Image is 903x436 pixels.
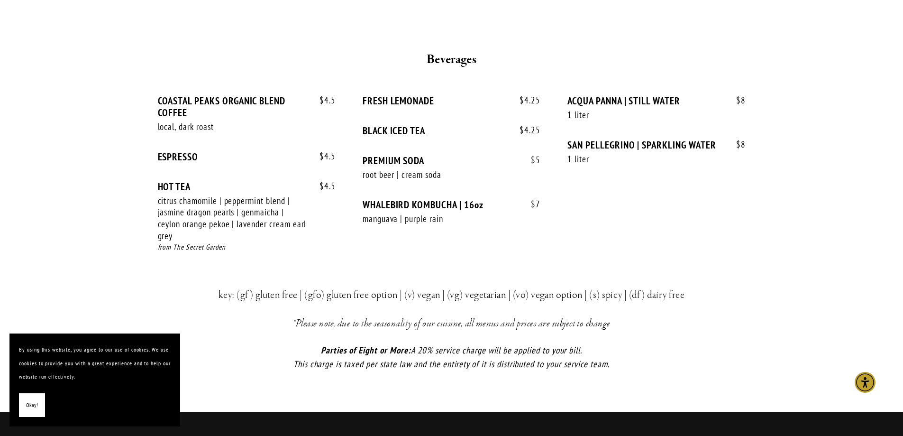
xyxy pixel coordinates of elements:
[567,139,745,151] div: SAN PELLEGRINO | SPARKLING WATER
[158,95,336,119] div: COASTAL PEAKS ORGANIC BLEND COFFEE
[510,95,540,106] span: 4.25
[521,199,540,210] span: 7
[319,150,324,162] span: $
[363,169,513,181] div: root beer | cream soda
[855,372,876,393] div: Accessibility Menu
[427,51,476,68] strong: Beverages
[520,124,524,136] span: $
[520,94,524,106] span: $
[727,139,746,150] span: 8
[567,95,745,107] div: ACQUA PANNA | STILL WATER
[321,344,411,356] em: Parties of Eight or More:
[531,154,536,166] span: $
[736,139,741,150] span: $
[310,151,336,162] span: 4.5
[363,213,513,225] div: manguava | purple rain
[319,180,324,192] span: $
[158,242,336,253] div: from The Secret Garden
[363,199,540,211] div: WHALEBIRD KOMBUCHA | 16oz
[727,95,746,106] span: 8
[319,94,324,106] span: $
[19,343,171,384] p: By using this website, you agree to our use of cookies. We use cookies to provide you with a grea...
[531,198,536,210] span: $
[175,287,728,304] h3: key: (gf) gluten free | (gfo) gluten free option | (v) vegan | (vg) vegetarian | (vo) vegan optio...
[158,195,309,242] div: citrus chamomile | peppermint blend | jasmine dragon pearls | genmaicha | ceylon orange pekoe | l...
[292,317,611,330] em: *Please note, due to the seasonality of our cuisine, all menus and prices are subject to change
[19,393,45,417] button: Okay!
[567,109,718,121] div: 1 liter
[9,334,180,427] section: Cookie banner
[310,181,336,192] span: 4.5
[363,155,540,167] div: PREMIUM SODA
[26,399,38,412] span: Okay!
[158,181,336,193] div: HOT TEA
[158,121,309,133] div: local, dark roast
[363,95,540,107] div: FRESH LEMONADE
[293,344,610,370] em: A 20% service charge will be applied to your bill. This charge is taxed per state law and the ent...
[567,153,718,165] div: 1 liter
[736,94,741,106] span: $
[158,151,336,163] div: ESPRESSO
[363,125,540,137] div: BLACK ICED TEA
[310,95,336,106] span: 4.5
[510,125,540,136] span: 4.25
[521,155,540,166] span: 5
